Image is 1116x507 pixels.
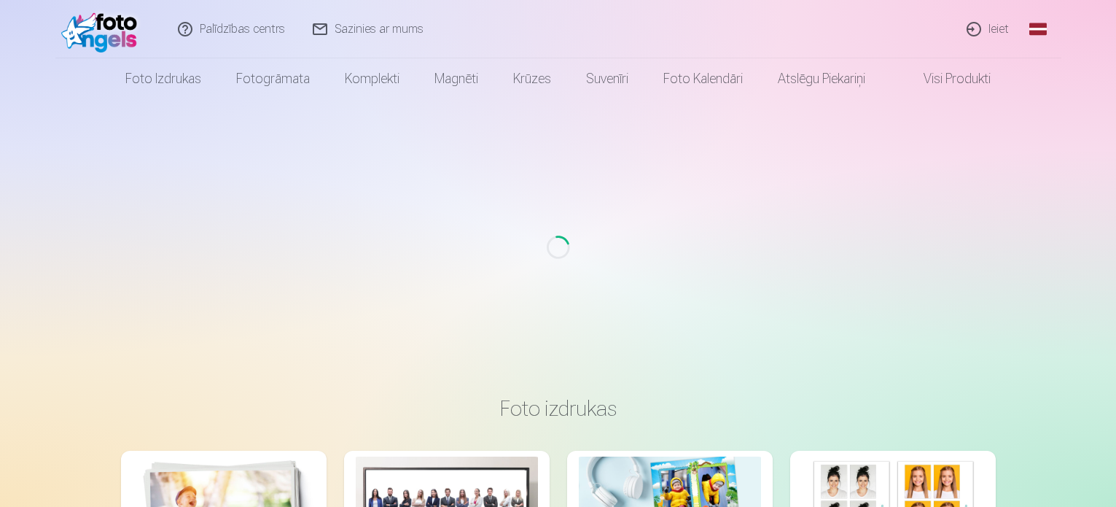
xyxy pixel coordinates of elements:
img: /fa1 [61,6,145,53]
a: Magnēti [417,58,496,99]
a: Atslēgu piekariņi [760,58,883,99]
h3: Foto izdrukas [133,395,984,422]
a: Visi produkti [883,58,1008,99]
a: Krūzes [496,58,569,99]
a: Foto kalendāri [646,58,760,99]
a: Suvenīri [569,58,646,99]
a: Foto izdrukas [108,58,219,99]
a: Komplekti [327,58,417,99]
a: Fotogrāmata [219,58,327,99]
